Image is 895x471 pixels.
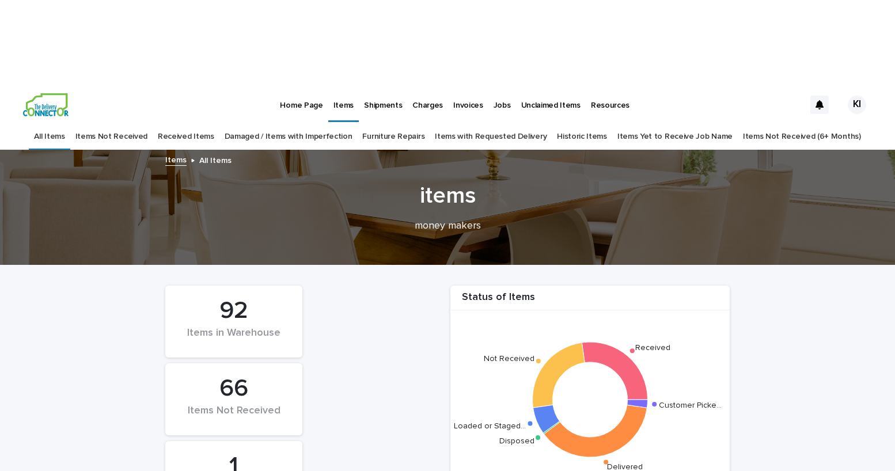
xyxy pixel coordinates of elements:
p: money makers [217,220,678,233]
text: Customer Picke… [659,401,722,409]
div: Status of Items [450,291,730,310]
a: Unclaimed Items [516,86,586,122]
a: Damaged / Items with Imperfection [225,123,352,150]
text: Not Received [484,355,534,363]
a: Resources [586,86,635,122]
p: Resources [591,86,629,111]
a: Furniture Repairs [362,123,424,150]
div: Items in Warehouse [185,327,283,351]
div: Items Not Received [185,405,283,429]
a: Received Items [158,123,214,150]
a: Items [165,153,187,166]
a: Items Yet to Receive Job Name [617,123,733,150]
p: Shipments [364,86,402,111]
text: Disposed [499,436,534,445]
p: All Items [199,153,232,166]
p: Invoices [453,86,483,111]
p: Home Page [280,86,323,111]
div: 66 [185,374,283,403]
img: aCWQmA6OSGG0Kwt8cj3c [23,93,69,116]
text: Loaded or Staged… [454,421,526,430]
a: Home Page [275,86,328,122]
a: Jobs [488,86,516,122]
a: All Items [34,123,65,150]
a: Items [328,86,359,120]
a: Invoices [448,86,488,122]
text: Received [635,344,670,352]
a: Items Not Received (6+ Months) [743,123,861,150]
a: Charges [407,86,448,122]
h1: items [165,182,730,210]
p: Unclaimed Items [521,86,581,111]
p: Jobs [494,86,511,111]
div: 92 [185,297,283,325]
a: Items Not Received [75,123,147,150]
div: KI [848,96,866,114]
text: Delivered [607,463,643,471]
a: Historic Items [557,123,607,150]
p: Items [333,86,354,111]
a: Items with Requested Delivery [435,123,547,150]
p: Charges [412,86,443,111]
a: Shipments [359,86,407,122]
